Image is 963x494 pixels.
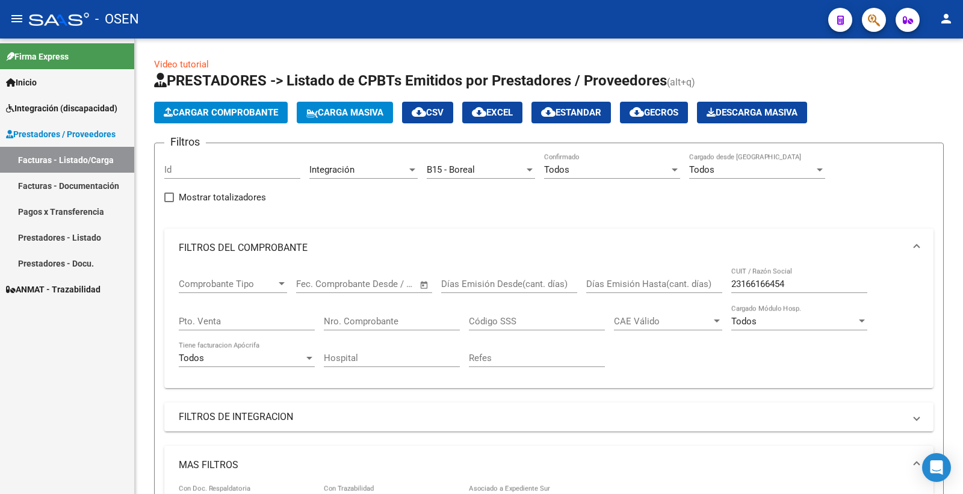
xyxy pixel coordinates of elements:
a: Video tutorial [154,59,209,70]
span: Todos [544,164,569,175]
button: Carga Masiva [297,102,393,123]
button: Estandar [531,102,611,123]
span: Todos [179,353,204,363]
button: Open calendar [418,278,432,292]
span: ANMAT - Trazabilidad [6,283,101,296]
button: Descarga Masiva [697,102,807,123]
div: Open Intercom Messenger [922,453,951,482]
mat-icon: cloud_download [472,105,486,119]
span: Inicio [6,76,37,89]
mat-expansion-panel-header: FILTROS DE INTEGRACION [164,403,934,431]
mat-panel-title: MAS FILTROS [179,458,905,472]
button: Gecros [620,102,688,123]
span: EXCEL [472,107,513,118]
span: Prestadores / Proveedores [6,128,116,141]
button: CSV [402,102,453,123]
span: CAE Válido [614,316,711,327]
span: Integración [309,164,355,175]
mat-icon: cloud_download [630,105,644,119]
span: B15 - Boreal [427,164,475,175]
div: FILTROS DEL COMPROBANTE [164,267,934,388]
input: Fecha fin [356,279,414,289]
app-download-masive: Descarga masiva de comprobantes (adjuntos) [697,102,807,123]
mat-icon: cloud_download [412,105,426,119]
span: Mostrar totalizadores [179,190,266,205]
mat-panel-title: FILTROS DEL COMPROBANTE [179,241,905,255]
span: Comprobante Tipo [179,279,276,289]
mat-icon: cloud_download [541,105,556,119]
mat-expansion-panel-header: MAS FILTROS [164,446,934,484]
span: Carga Masiva [306,107,383,118]
span: Estandar [541,107,601,118]
mat-icon: menu [10,11,24,26]
h3: Filtros [164,134,206,150]
span: - OSEN [95,6,139,32]
span: Descarga Masiva [707,107,797,118]
button: EXCEL [462,102,522,123]
span: PRESTADORES -> Listado de CPBTs Emitidos por Prestadores / Proveedores [154,72,667,89]
span: CSV [412,107,444,118]
span: Todos [689,164,714,175]
span: Gecros [630,107,678,118]
span: Integración (discapacidad) [6,102,117,115]
span: (alt+q) [667,76,695,88]
button: Cargar Comprobante [154,102,288,123]
mat-expansion-panel-header: FILTROS DEL COMPROBANTE [164,229,934,267]
mat-icon: person [939,11,953,26]
span: Todos [731,316,757,327]
span: Firma Express [6,50,69,63]
input: Fecha inicio [296,279,345,289]
mat-panel-title: FILTROS DE INTEGRACION [179,410,905,424]
span: Cargar Comprobante [164,107,278,118]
